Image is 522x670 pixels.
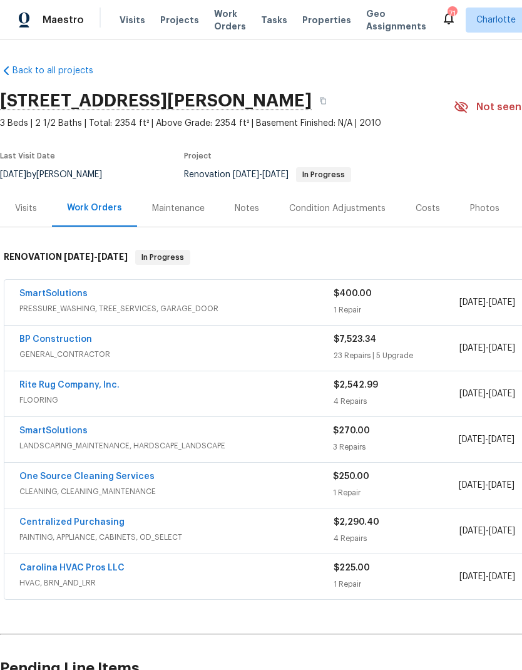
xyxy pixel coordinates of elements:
[334,395,459,408] div: 4 Repairs
[261,16,287,24] span: Tasks
[416,202,440,215] div: Costs
[262,170,289,179] span: [DATE]
[302,14,351,26] span: Properties
[235,202,259,215] div: Notes
[233,170,259,179] span: [DATE]
[366,8,426,33] span: Geo Assignments
[67,202,122,214] div: Work Orders
[488,481,514,490] span: [DATE]
[459,572,486,581] span: [DATE]
[334,335,376,344] span: $7,523.34
[459,527,486,535] span: [DATE]
[489,389,515,398] span: [DATE]
[459,298,486,307] span: [DATE]
[4,250,128,265] h6: RENOVATION
[459,433,514,446] span: -
[334,304,459,316] div: 1 Repair
[19,426,88,435] a: SmartSolutions
[214,8,246,33] span: Work Orders
[152,202,205,215] div: Maintenance
[297,171,350,178] span: In Progress
[334,578,459,590] div: 1 Repair
[333,441,458,453] div: 3 Repairs
[19,577,334,589] span: HVAC, BRN_AND_LRR
[489,572,515,581] span: [DATE]
[19,335,92,344] a: BP Construction
[470,202,499,215] div: Photos
[19,440,333,452] span: LANDSCAPING_MAINTENANCE, HARDSCAPE_LANDSCAPE
[334,349,459,362] div: 23 Repairs | 5 Upgrade
[184,152,212,160] span: Project
[19,472,155,481] a: One Source Cleaning Services
[334,564,370,572] span: $225.00
[489,298,515,307] span: [DATE]
[19,289,88,298] a: SmartSolutions
[459,389,486,398] span: [DATE]
[64,252,94,261] span: [DATE]
[184,170,351,179] span: Renovation
[64,252,128,261] span: -
[334,289,372,298] span: $400.00
[19,302,334,315] span: PRESSURE_WASHING, TREE_SERVICES, GARAGE_DOOR
[459,388,515,400] span: -
[489,344,515,353] span: [DATE]
[160,14,199,26] span: Projects
[98,252,128,261] span: [DATE]
[333,487,458,499] div: 1 Repair
[459,479,514,492] span: -
[459,344,486,353] span: [DATE]
[312,90,334,112] button: Copy Address
[459,481,485,490] span: [DATE]
[19,485,333,498] span: CLEANING, CLEANING_MAINTENANCE
[459,296,515,309] span: -
[43,14,84,26] span: Maestro
[459,342,515,354] span: -
[19,518,125,527] a: Centralized Purchasing
[459,435,485,444] span: [DATE]
[19,394,334,406] span: FLOORING
[19,531,334,544] span: PAINTING, APPLIANCE, CABINETS, OD_SELECT
[19,564,125,572] a: Carolina HVAC Pros LLC
[136,251,189,264] span: In Progress
[334,381,378,389] span: $2,542.99
[15,202,37,215] div: Visits
[334,532,459,545] div: 4 Repairs
[488,435,514,444] span: [DATE]
[489,527,515,535] span: [DATE]
[333,426,370,435] span: $270.00
[448,8,456,20] div: 71
[120,14,145,26] span: Visits
[19,381,120,389] a: Rite Rug Company, Inc.
[459,570,515,583] span: -
[19,348,334,361] span: GENERAL_CONTRACTOR
[289,202,386,215] div: Condition Adjustments
[333,472,369,481] span: $250.00
[233,170,289,179] span: -
[334,518,379,527] span: $2,290.40
[459,525,515,537] span: -
[476,14,516,26] span: Charlotte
